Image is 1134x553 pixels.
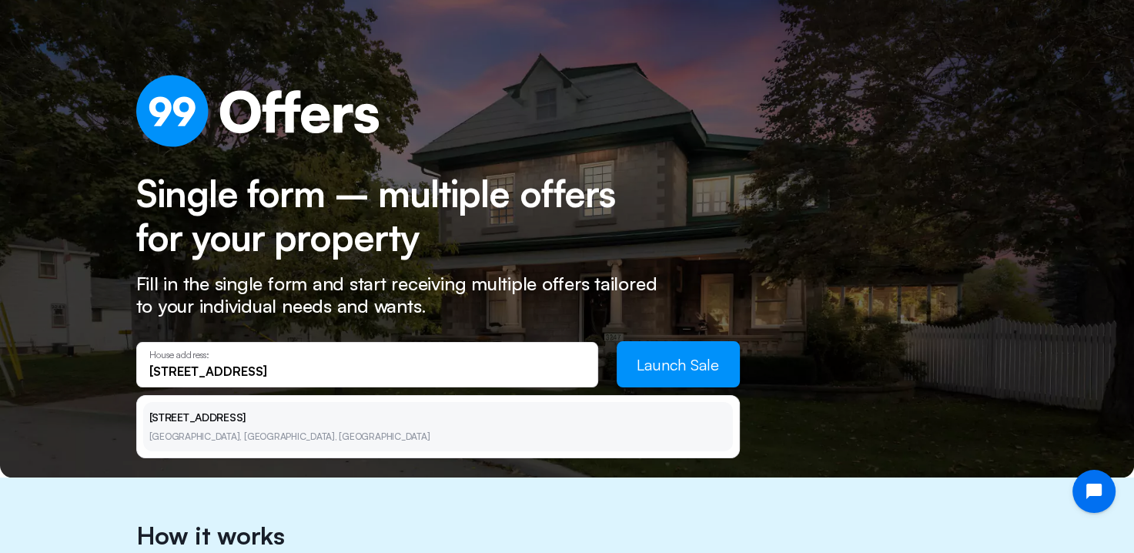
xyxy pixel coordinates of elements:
[149,350,585,360] p: House address:
[136,172,648,260] h2: Single form – multiple offers for your property
[143,402,733,451] li: [STREET_ADDRESS]
[149,363,585,380] input: Enter address...
[637,355,719,374] span: Launch Sale
[617,341,740,387] button: Launch Sale
[136,273,675,317] p: Fill in the single form and start receiving multiple offers tailored to your individual needs and...
[149,431,430,442] span: [GEOGRAPHIC_DATA], [GEOGRAPHIC_DATA], [GEOGRAPHIC_DATA]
